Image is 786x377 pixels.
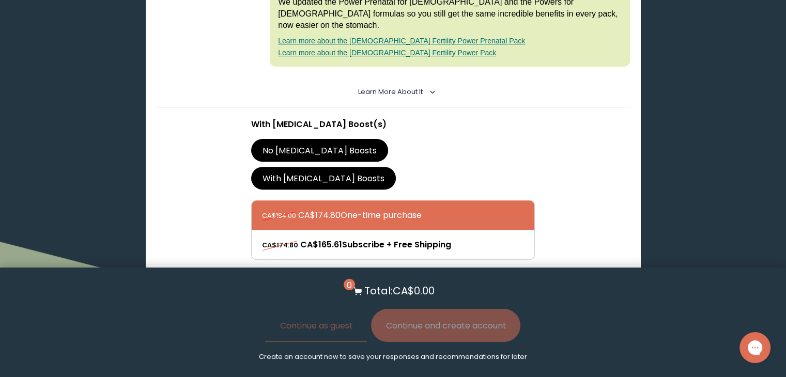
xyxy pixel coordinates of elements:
label: No [MEDICAL_DATA] Boosts [251,139,389,162]
a: Learn more about the [DEMOGRAPHIC_DATA] Fertility Power Prenatal Pack [278,37,525,45]
button: Continue and create account [371,309,520,342]
p: Create an account now to save your responses and recommendations for later [259,352,527,362]
span: Learn More About it [358,87,423,96]
p: Total: CA$0.00 [364,283,435,299]
i: < [426,89,435,95]
iframe: Gorgias live chat messenger [734,328,776,367]
span: 0 [344,279,355,290]
button: Continue as guest [265,309,367,342]
summary: Learn More About it < [358,87,428,97]
a: Learn more about the [DEMOGRAPHIC_DATA] Fertility Power Pack [278,49,496,57]
label: With [MEDICAL_DATA] Boosts [251,167,396,190]
p: With [MEDICAL_DATA] Boost(s) [251,118,535,131]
